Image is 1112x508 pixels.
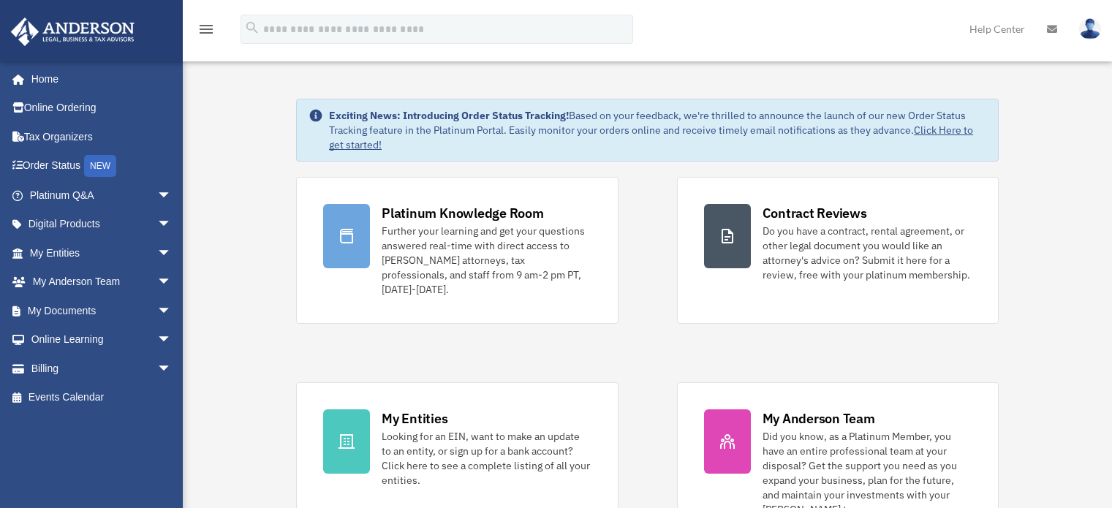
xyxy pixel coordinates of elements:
span: arrow_drop_down [157,268,186,297]
strong: Exciting News: Introducing Order Status Tracking! [329,109,569,122]
span: arrow_drop_down [157,354,186,384]
div: Contract Reviews [763,204,867,222]
span: arrow_drop_down [157,325,186,355]
a: Contract Reviews Do you have a contract, rental agreement, or other legal document you would like... [677,177,999,324]
a: Home [10,64,186,94]
a: Online Learningarrow_drop_down [10,325,194,355]
div: Based on your feedback, we're thrilled to announce the launch of our new Order Status Tracking fe... [329,108,986,152]
span: arrow_drop_down [157,238,186,268]
img: User Pic [1079,18,1101,39]
a: Platinum Knowledge Room Further your learning and get your questions answered real-time with dire... [296,177,618,324]
i: menu [197,20,215,38]
a: Billingarrow_drop_down [10,354,194,383]
a: menu [197,26,215,38]
a: My Anderson Teamarrow_drop_down [10,268,194,297]
div: Platinum Knowledge Room [382,204,544,222]
span: arrow_drop_down [157,210,186,240]
img: Anderson Advisors Platinum Portal [7,18,139,46]
a: Order StatusNEW [10,151,194,181]
div: My Entities [382,409,447,428]
div: Looking for an EIN, want to make an update to an entity, or sign up for a bank account? Click her... [382,429,591,488]
span: arrow_drop_down [157,296,186,326]
a: Events Calendar [10,383,194,412]
a: Online Ordering [10,94,194,123]
a: Tax Organizers [10,122,194,151]
div: Do you have a contract, rental agreement, or other legal document you would like an attorney's ad... [763,224,972,282]
a: My Documentsarrow_drop_down [10,296,194,325]
div: Further your learning and get your questions answered real-time with direct access to [PERSON_NAM... [382,224,591,297]
a: Click Here to get started! [329,124,973,151]
a: Platinum Q&Aarrow_drop_down [10,181,194,210]
i: search [244,20,260,36]
a: My Entitiesarrow_drop_down [10,238,194,268]
div: My Anderson Team [763,409,875,428]
div: NEW [84,155,116,177]
a: Digital Productsarrow_drop_down [10,210,194,239]
span: arrow_drop_down [157,181,186,211]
